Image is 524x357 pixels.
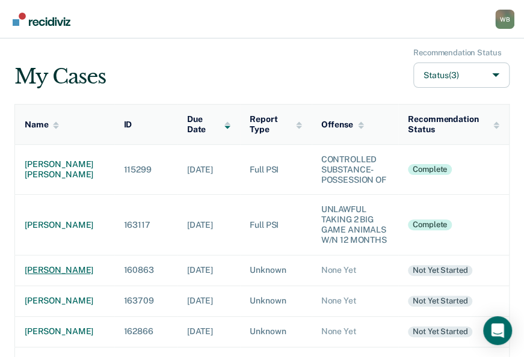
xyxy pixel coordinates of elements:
div: Not yet started [408,265,472,276]
td: 163117 [114,195,177,255]
div: Not yet started [408,296,472,307]
div: Recommendation Status [408,114,499,135]
div: CONTROLLED SUBSTANCE-POSSESSION OF [321,154,389,185]
div: Due Date [187,114,231,135]
td: 115299 [114,144,177,194]
div: Name [25,120,59,130]
img: Recidiviz [13,13,70,26]
td: [DATE] [177,255,241,285]
td: 162866 [114,316,177,347]
div: [PERSON_NAME] [25,296,105,306]
div: [PERSON_NAME] [25,326,105,337]
div: My Cases [14,64,105,89]
td: [DATE] [177,195,241,255]
td: Unknown [240,316,311,347]
td: [DATE] [177,144,241,194]
td: Unknown [240,255,311,285]
div: Recommendation Status [413,48,501,58]
div: UNLAWFUL TAKING 2 BIG GAME ANIMALS W/N 12 MONTHS [321,204,389,245]
td: [DATE] [177,316,241,347]
div: None Yet [321,296,389,306]
div: ID [124,120,132,130]
div: Report Type [250,114,301,135]
td: [DATE] [177,285,241,316]
div: None Yet [321,326,389,337]
div: Complete [408,164,452,175]
div: None Yet [321,265,389,275]
div: [PERSON_NAME] [25,265,105,275]
td: Full PSI [240,144,311,194]
div: W B [495,10,514,29]
button: Status(3) [413,63,510,88]
div: Offense [321,120,364,130]
td: Full PSI [240,195,311,255]
div: Open Intercom Messenger [483,316,512,345]
div: Complete [408,219,452,230]
button: Profile dropdown button [495,10,514,29]
td: Unknown [240,285,311,316]
div: Not yet started [408,326,472,337]
div: [PERSON_NAME] [25,220,105,230]
td: 163709 [114,285,177,316]
div: [PERSON_NAME] [PERSON_NAME] [25,159,105,180]
td: 160863 [114,255,177,285]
